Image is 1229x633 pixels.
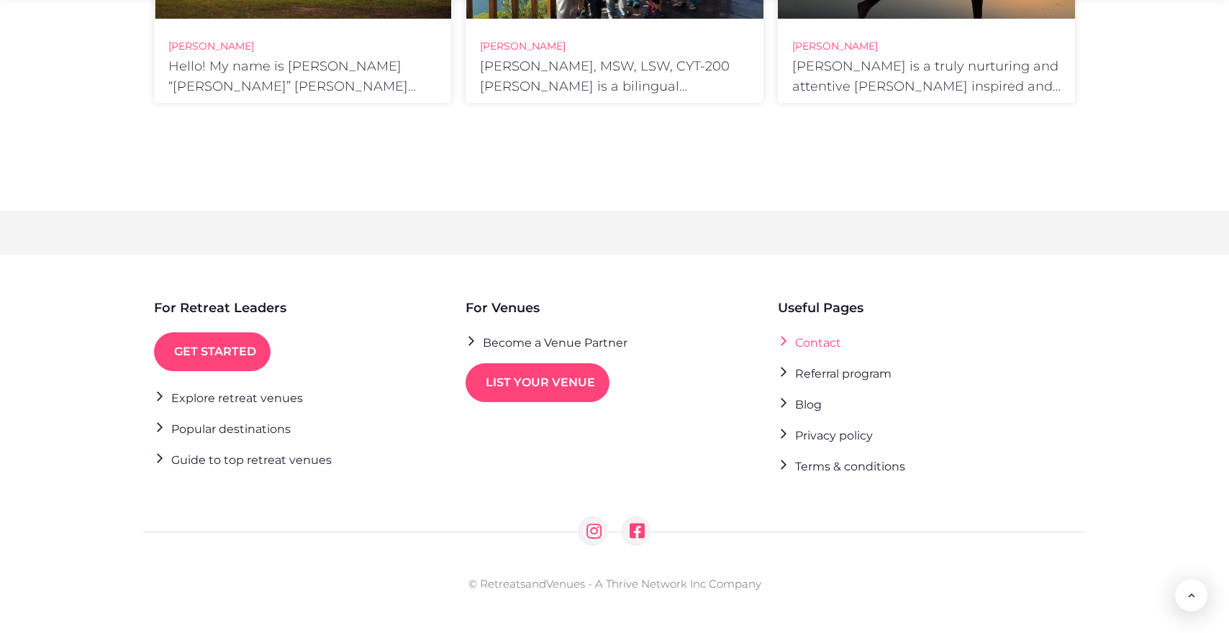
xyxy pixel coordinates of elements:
a: List your venue [466,363,609,402]
a: Blog [778,394,822,414]
h5: For Venues [466,298,540,318]
a: Become a Venue Partner [466,332,627,352]
a: Terms & conditions [778,456,905,475]
a: Contact [778,332,841,352]
h5: Useful Pages [778,298,863,318]
h6: [PERSON_NAME] is a truly nurturing and attentive [PERSON_NAME] inspired and Hatha Yoga teacher wi... [792,56,1061,96]
h6: [PERSON_NAME], MSW, LSW, CYT-200 [PERSON_NAME] is a bilingual (Spanish/English) licensed social w... [480,56,748,96]
h4: [PERSON_NAME] [480,36,748,56]
h5: For Retreat Leaders [154,298,286,318]
a: Explore retreat venues [154,388,303,407]
a: Referral program [778,363,892,383]
h6: Hello! My name is [PERSON_NAME] “[PERSON_NAME]” [PERSON_NAME] ERYT-500, YACEP, RN, MSN. I love pr... [168,56,437,96]
a: Privacy policy [778,425,873,445]
h4: [PERSON_NAME] [792,36,1061,56]
a: Get started [154,332,271,371]
h4: [PERSON_NAME] [168,36,437,56]
a: Guide to top retreat venues [154,450,332,469]
a: Popular destinations [154,419,291,438]
p: © RetreatsandVenues - A Thrive Network Inc Company [150,569,1079,592]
